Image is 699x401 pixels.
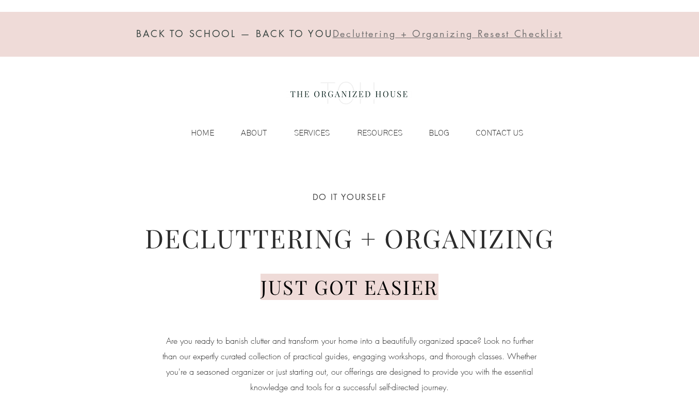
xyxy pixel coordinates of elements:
a: ABOUT [219,125,272,141]
span: Decluttering + Organizing Resest Checklist [333,27,562,40]
nav: Site [170,125,528,141]
p: RESOURCES [352,125,408,141]
a: RESOURCES [335,125,408,141]
p: ABOUT [236,125,272,141]
span: DECLUTTERING + ORGANIZING [145,221,555,255]
p: CONTACT US [470,125,528,141]
p: BLOG [424,125,454,141]
img: the organized house [286,73,412,114]
span: Are you ready to banish clutter and transform your home into a beautifully organized space? Look ... [162,335,537,392]
a: CONTACT US [454,125,528,141]
a: HOME [170,125,219,141]
a: Decluttering + Organizing Resest Checklist [333,30,562,39]
p: HOME [186,125,219,141]
p: SERVICES [289,125,335,141]
a: BLOG [408,125,454,141]
span: JUST GOT EASIER [261,274,438,300]
a: SERVICES [272,125,335,141]
span: BACK TO SCHOOL — BACK TO YOU [136,27,333,40]
span: DO IT YOURSELF [313,192,386,203]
